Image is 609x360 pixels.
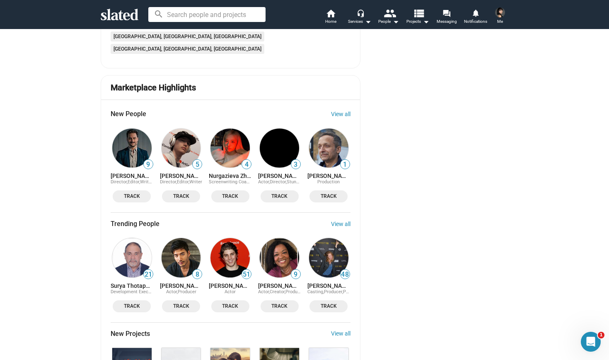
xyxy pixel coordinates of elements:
a: [PERSON_NAME] [111,173,153,179]
button: People [374,8,403,27]
span: Track [167,192,195,201]
span: Casting, [307,289,324,294]
a: [PERSON_NAME] [258,173,301,179]
button: Track [113,300,151,312]
span: Creator, [270,289,285,294]
span: Track [216,192,244,201]
mat-icon: home [326,8,336,18]
button: Track [309,190,348,202]
span: Editor, [128,179,140,185]
span: 51 [242,270,251,279]
li: [GEOGRAPHIC_DATA], [GEOGRAPHIC_DATA], [GEOGRAPHIC_DATA] [111,44,264,54]
span: 5 [193,161,202,169]
span: Development Executive, [111,289,159,294]
span: Track [118,192,146,201]
button: Track [309,300,348,312]
span: Screenwriting Coach [209,179,251,185]
img: Kevin Kreider [162,238,201,277]
a: View all [331,111,350,117]
div: People [378,17,399,27]
span: 9 [291,270,300,279]
button: Track [261,190,299,202]
span: Messaging [437,17,457,27]
img: Montse Hernandez [495,7,505,17]
span: Editor, [177,179,189,185]
span: Producer [178,289,196,294]
span: Track [118,302,146,311]
span: 4 [242,161,251,169]
span: Director, [111,179,128,185]
span: 48 [341,270,350,279]
span: 3 [291,161,300,169]
mat-icon: arrow_drop_down [391,17,401,27]
button: Track [211,190,249,202]
img: Harry Haroon [309,129,348,168]
span: Producer, [324,289,343,294]
mat-icon: arrow_drop_down [421,17,431,27]
button: Projects [403,8,432,27]
mat-icon: notifications [471,9,479,17]
span: Stunt Coordinator, [287,179,324,185]
span: New Projects [111,329,150,338]
span: Production Coordinator [343,289,391,294]
mat-card-title: Marketplace Highlights [111,82,196,93]
span: Director, [270,179,287,185]
span: Actor [225,289,236,294]
span: Actor, [258,179,270,185]
a: [PERSON_NAME] [307,173,350,179]
button: Track [261,300,299,312]
span: Track [266,302,294,311]
span: Actor, [258,289,270,294]
a: Messaging [432,8,461,27]
img: Lukas Gage [210,238,250,277]
span: Home [325,17,336,27]
span: Projects [406,17,429,27]
mat-icon: view_list [413,7,425,19]
span: Track [216,302,244,311]
a: Nurgazieva Zhumagul [209,173,251,179]
span: Track [314,302,343,311]
span: Trending People [111,219,159,228]
a: [PERSON_NAME] [209,282,251,289]
span: Producer, [285,289,304,294]
span: Actor, [166,289,178,294]
span: New People [111,109,146,118]
span: 9 [144,161,153,169]
a: [PERSON_NAME] [307,282,350,289]
a: Notifications [461,8,490,27]
li: [GEOGRAPHIC_DATA], [GEOGRAPHIC_DATA], [GEOGRAPHIC_DATA] [111,32,264,41]
span: 1 [598,332,604,338]
mat-icon: headset_mic [357,9,364,17]
input: Search people and projects [148,7,266,22]
mat-icon: forum [442,9,450,17]
mat-icon: arrow_drop_down [363,17,373,27]
a: [PERSON_NAME] [160,173,203,179]
button: Track [211,300,249,312]
img: Michael Christensen [112,129,152,168]
iframe: Intercom live chat [581,332,601,352]
span: Me [497,17,503,27]
img: Nurgazieva Zhumagul [210,129,250,168]
span: Track [314,192,343,201]
img: AlgeRita Wynn [260,238,299,277]
img: Karri Miles [309,238,348,277]
div: Services [348,17,371,27]
span: Track [266,192,294,201]
button: Track [113,190,151,202]
span: 1 [341,161,350,169]
a: [PERSON_NAME] [160,282,203,289]
span: 21 [144,270,153,279]
a: [PERSON_NAME] [258,282,301,289]
img: Jack Schofield [162,129,201,168]
a: Surya Thotapalli [111,282,153,289]
button: Track [162,300,200,312]
img: Surya Thotapalli [112,238,152,277]
button: Services [345,8,374,27]
button: Track [162,190,200,202]
span: Production [317,179,340,185]
span: Notifications [464,17,487,27]
a: Home [316,8,345,27]
span: Director, [160,179,177,185]
a: View all [331,330,350,337]
span: Track [167,302,195,311]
